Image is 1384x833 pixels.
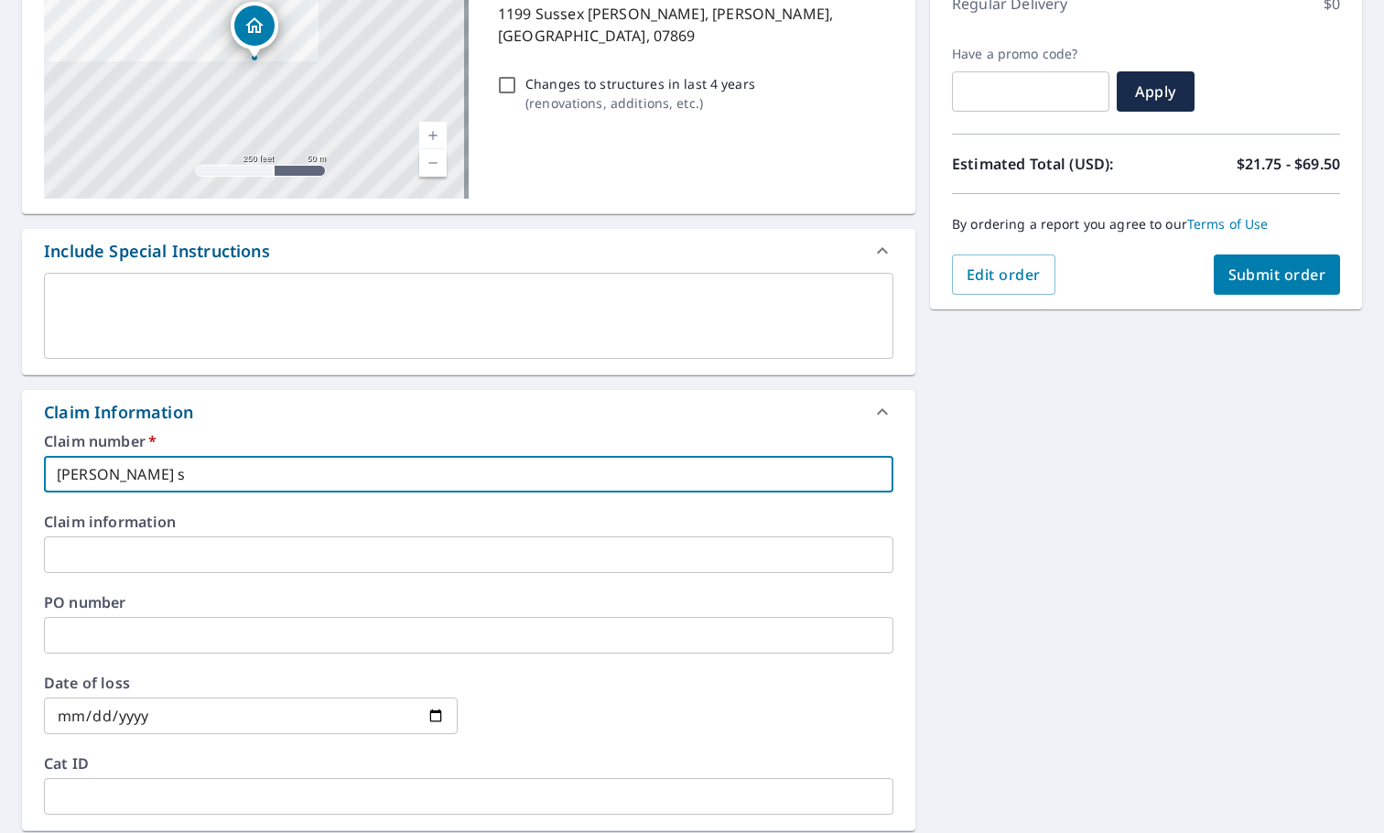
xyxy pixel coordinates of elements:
a: Terms of Use [1187,215,1269,233]
p: 1199 Sussex [PERSON_NAME], [PERSON_NAME], [GEOGRAPHIC_DATA], 07869 [498,3,886,47]
label: Cat ID [44,756,893,771]
p: By ordering a report you agree to our [952,216,1340,233]
label: Claim number [44,434,893,449]
button: Submit order [1214,254,1341,295]
a: Current Level 17, Zoom Out [419,149,447,177]
label: PO number [44,595,893,610]
span: Edit order [967,265,1041,285]
p: Estimated Total (USD): [952,153,1146,175]
div: Include Special Instructions [22,229,915,273]
div: Dropped pin, building 1, Residential property, 1199 Sussex Tpke Randolph, NJ 07869 [231,2,278,59]
div: Claim Information [44,400,193,425]
label: Claim information [44,514,893,529]
label: Date of loss [44,676,458,690]
div: Include Special Instructions [44,239,270,264]
p: $21.75 - $69.50 [1237,153,1340,175]
button: Apply [1117,71,1195,112]
p: ( renovations, additions, etc. ) [525,93,755,113]
a: Current Level 17, Zoom In [419,122,447,149]
p: Changes to structures in last 4 years [525,74,755,93]
span: Submit order [1228,265,1326,285]
span: Apply [1131,81,1180,102]
label: Have a promo code? [952,46,1109,62]
button: Edit order [952,254,1055,295]
div: Claim Information [22,390,915,434]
